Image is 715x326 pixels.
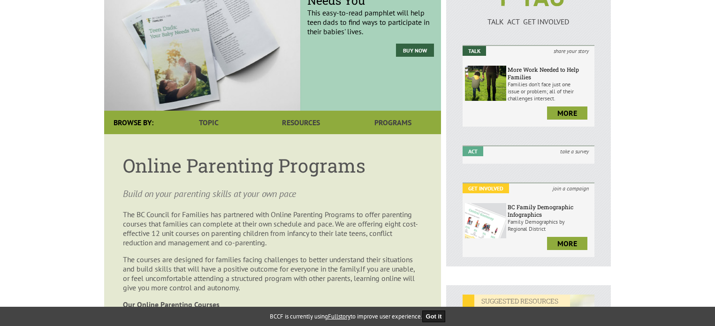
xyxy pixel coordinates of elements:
h6: More Work Needed to Help Families [508,66,592,81]
em: Act [463,146,483,156]
p: Families don’t face just one issue or problem; all of their challenges intersect. [508,81,592,102]
a: Programs [347,111,439,134]
p: Build on your parenting skills at your own pace [123,187,422,200]
a: Fullstory [328,312,350,320]
em: Talk [463,46,486,56]
a: Resources [255,111,347,134]
p: The courses are designed for families facing challenges to better understand their situations and... [123,255,422,292]
a: more [547,106,587,120]
button: Got it [422,311,446,322]
p: Family Demographics by Regional District [508,218,592,232]
i: join a campaign [547,183,594,193]
a: TALK ACT GET INVOLVED [463,8,594,26]
div: Browse By: [104,111,163,134]
a: more [547,237,587,250]
h1: Online Parenting Programs [123,153,422,178]
h6: BC Family Demographic Infographics [508,203,592,218]
a: Topic [163,111,255,134]
a: Buy Now [396,44,434,57]
i: take a survey [555,146,594,156]
em: SUGGESTED RESOURCES [463,295,570,307]
p: The BC Council for Families has partnered with Online Parenting Programs to offer parenting cours... [123,210,422,247]
span: If you are unable, or feel uncomfortable attending a structured program with other parents, learn... [123,264,415,292]
i: share your story [548,46,594,56]
strong: Our Online Parenting Courses [123,300,220,309]
p: TALK ACT GET INVOLVED [463,17,594,26]
em: Get Involved [463,183,509,193]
